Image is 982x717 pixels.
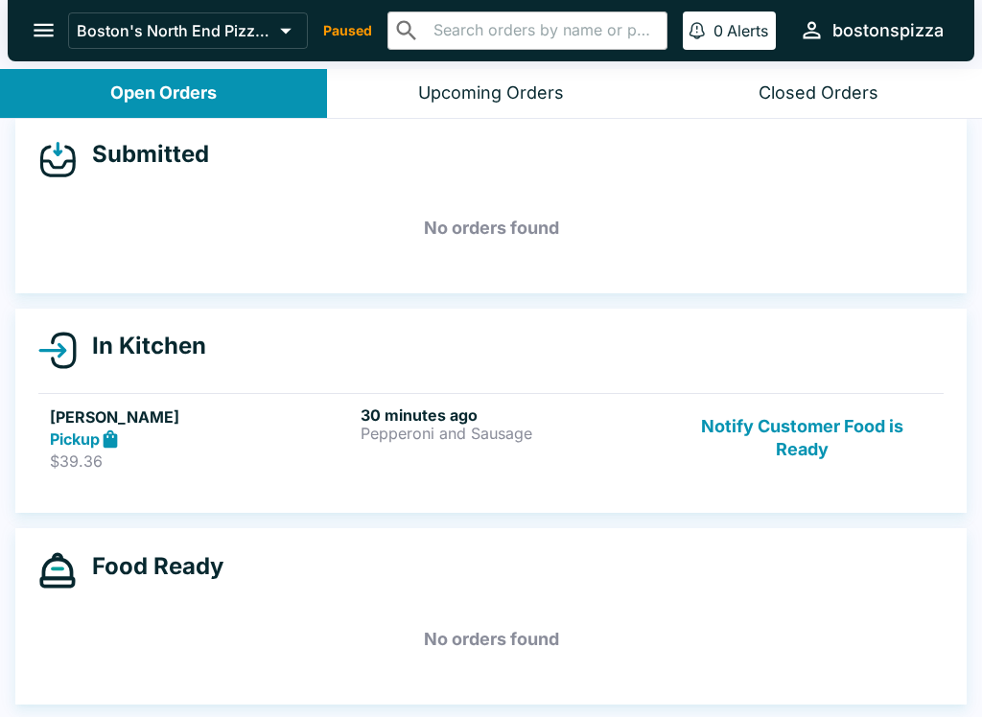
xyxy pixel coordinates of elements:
input: Search orders by name or phone number [428,17,659,44]
p: 0 [713,21,723,40]
button: Notify Customer Food is Ready [672,405,932,472]
div: Upcoming Orders [418,82,564,104]
div: Closed Orders [759,82,878,104]
button: open drawer [19,6,68,55]
a: [PERSON_NAME]Pickup$39.3630 minutes agoPepperoni and SausageNotify Customer Food is Ready [38,393,944,483]
button: bostonspizza [791,10,951,51]
h4: Submitted [77,140,209,169]
p: Paused [323,21,372,40]
h6: 30 minutes ago [361,405,664,425]
h4: Food Ready [77,552,223,581]
p: $39.36 [50,451,353,471]
h5: No orders found [38,194,944,263]
div: bostonspizza [832,19,944,42]
p: Boston's North End Pizza Bakery [77,21,272,40]
button: Boston's North End Pizza Bakery [68,12,308,49]
h4: In Kitchen [77,332,206,360]
strong: Pickup [50,429,100,449]
p: Alerts [727,21,768,40]
h5: [PERSON_NAME] [50,405,353,428]
div: Open Orders [110,82,217,104]
h5: No orders found [38,605,944,674]
p: Pepperoni and Sausage [361,425,664,442]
